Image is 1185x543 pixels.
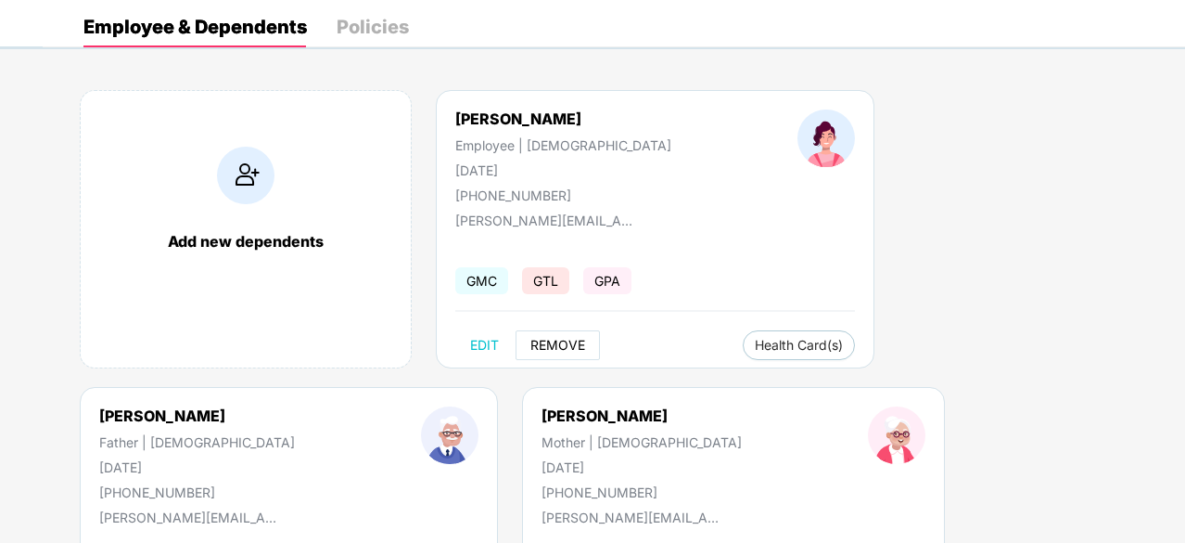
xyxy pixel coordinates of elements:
[455,162,671,178] div: [DATE]
[542,510,727,525] div: [PERSON_NAME][EMAIL_ADDRESS]
[755,341,843,350] span: Health Card(s)
[99,510,285,525] div: [PERSON_NAME][EMAIL_ADDRESS]
[868,407,925,464] img: profileImage
[542,407,742,425] div: [PERSON_NAME]
[522,267,569,294] span: GTL
[530,338,585,353] span: REMOVE
[83,18,307,36] div: Employee & Dependents
[99,407,295,425] div: [PERSON_NAME]
[455,330,514,360] button: EDIT
[455,137,671,153] div: Employee | [DEMOGRAPHIC_DATA]
[455,267,508,294] span: GMC
[455,213,641,228] div: [PERSON_NAME][EMAIL_ADDRESS]
[542,459,742,475] div: [DATE]
[217,147,274,204] img: addIcon
[583,267,631,294] span: GPA
[797,110,855,167] img: profileImage
[743,330,855,360] button: Health Card(s)
[99,459,295,475] div: [DATE]
[455,110,671,128] div: [PERSON_NAME]
[421,407,478,464] img: profileImage
[99,232,392,251] div: Add new dependents
[542,485,742,500] div: [PHONE_NUMBER]
[470,338,499,353] span: EDIT
[455,187,671,203] div: [PHONE_NUMBER]
[337,18,409,36] div: Policies
[99,485,295,500] div: [PHONE_NUMBER]
[99,434,295,450] div: Father | [DEMOGRAPHIC_DATA]
[516,330,600,360] button: REMOVE
[542,434,742,450] div: Mother | [DEMOGRAPHIC_DATA]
